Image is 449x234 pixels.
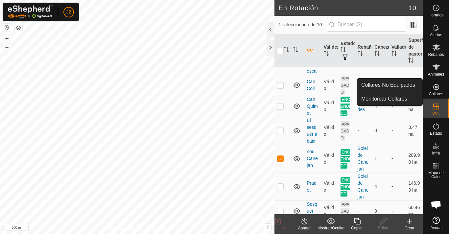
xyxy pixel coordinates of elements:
td: Válido [321,145,338,173]
div: Apagar [291,225,318,231]
span: Infra [432,151,440,155]
div: Crear [396,225,423,231]
span: APAGADO [341,76,349,95]
th: Superficie de pastoreo [406,34,423,68]
span: Estado [430,131,442,135]
span: i [267,224,269,230]
span: VVs [432,112,439,116]
span: Monitorear Collares [361,95,407,103]
span: ENCENDIDO [341,149,350,169]
button: Restablecer Mapa [3,24,11,32]
td: - [389,75,406,96]
p-sorticon: Activar para ordenar [408,59,414,64]
th: Rebaño [355,34,372,68]
span: ENCENDIDO [341,177,350,197]
h2: En Rotación [278,4,409,12]
p-sorticon: Activar para ordenar [374,52,380,57]
span: Horarios [429,13,443,17]
td: - [389,96,406,117]
div: Solei de Canejan [358,173,369,200]
th: Vallado [389,34,406,68]
div: - [358,127,369,134]
a: Contáctenos [149,225,171,231]
p-sorticon: Activar para ordenar [391,52,397,57]
a: Pradet [307,180,317,193]
td: - [389,200,406,222]
td: 0 [372,117,389,145]
th: VV [304,34,321,68]
p-sorticon: Activar para ordenar [324,52,329,57]
input: Buscar (S) [327,18,406,32]
a: Can Quimet [307,97,318,116]
span: 1 seleccionado de 10 [278,21,326,28]
span: Mapa de Calor [425,171,447,179]
div: Mostrar/Ocultar [318,225,344,231]
td: 0 [372,75,389,96]
div: Copiar [344,225,370,231]
td: Válido [321,96,338,117]
span: J2 [66,9,71,15]
span: Collares [429,92,443,96]
span: Collares No Equipados [361,81,415,89]
button: – [3,43,11,51]
td: - [389,117,406,145]
a: Política de Privacidad [103,225,141,231]
a: Can Coll [307,79,315,91]
a: nou Canejan [307,149,318,168]
th: Validez [321,34,338,68]
td: Válido [321,200,338,222]
a: Camp Marsel Malatosca [307,34,318,74]
td: 11.77 ha [406,96,423,117]
span: ENCENDIDO [341,97,350,116]
th: Estado [338,34,355,68]
a: El sesquer a baix [307,118,317,144]
p-sorticon: Activar para ordenar [293,48,298,53]
p-sorticon: Activar para ordenar [284,48,289,53]
img: Logo Gallagher [8,5,53,19]
td: 4 [372,173,389,200]
span: Animales [428,72,444,76]
span: Ayuda [431,226,442,230]
td: Válido [321,117,338,145]
p-sorticon: Activar para ordenar [341,48,346,53]
td: 439.23 ha [406,75,423,96]
button: Capas del Mapa [14,24,22,32]
td: 146.93 ha [406,173,423,200]
td: Válido [321,173,338,200]
span: Rebaños [428,53,444,57]
div: Obre el xat [426,195,446,214]
td: 60.46 ha [406,200,423,222]
a: Sesquer dalt [307,201,317,221]
span: Alertas [430,33,442,37]
a: Ayuda [423,214,449,232]
td: 0 [372,200,389,222]
a: Monitorear Collares [357,92,422,105]
td: 3.47 ha [406,117,423,145]
td: 1 [372,145,389,173]
span: 10 [409,3,416,13]
button: + [3,35,11,42]
span: APAGADO [341,201,349,221]
div: Editar [370,225,396,231]
td: 209.98 ha [406,145,423,173]
p-sorticon: Activar para ordenar [358,52,363,57]
button: i [264,224,272,231]
td: - [389,173,406,200]
td: - [389,145,406,173]
td: 4 [372,96,389,117]
div: Solei de Canejan [358,145,369,173]
span: Eliminar [271,226,285,230]
th: Cabezas [372,34,389,68]
div: - [358,208,369,215]
div: Mimades [358,99,369,113]
a: Collares No Equipados [357,79,422,92]
span: APAGADO [341,121,349,141]
td: Válido [321,75,338,96]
